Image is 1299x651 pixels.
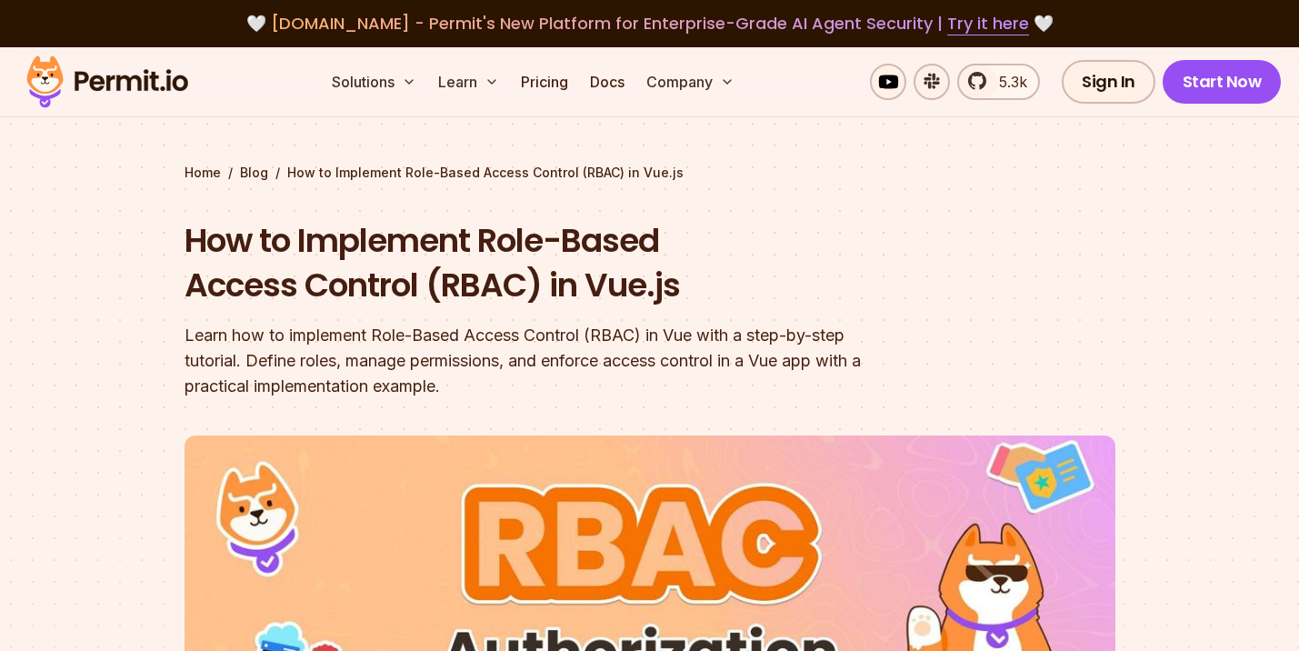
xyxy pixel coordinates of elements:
[431,64,506,100] button: Learn
[514,64,575,100] a: Pricing
[18,51,196,113] img: Permit logo
[957,64,1040,100] a: 5.3k
[639,64,742,100] button: Company
[185,164,1115,182] div: / /
[1163,60,1282,104] a: Start Now
[240,164,268,182] a: Blog
[583,64,632,100] a: Docs
[185,164,221,182] a: Home
[44,11,1255,36] div: 🤍 🤍
[325,64,424,100] button: Solutions
[947,12,1029,35] a: Try it here
[271,12,1029,35] span: [DOMAIN_NAME] - Permit's New Platform for Enterprise-Grade AI Agent Security |
[185,323,883,399] div: Learn how to implement Role-Based Access Control (RBAC) in Vue with a step-by-step tutorial. Defi...
[988,71,1027,93] span: 5.3k
[1062,60,1155,104] a: Sign In
[185,218,883,308] h1: How to Implement Role-Based Access Control (RBAC) in Vue.js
